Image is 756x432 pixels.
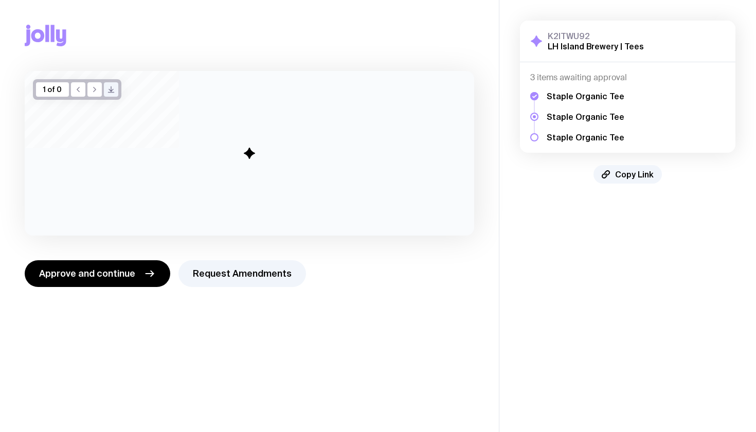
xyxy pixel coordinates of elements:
div: 1 of 0 [36,82,69,97]
span: Approve and continue [39,267,135,280]
button: Copy Link [593,165,662,184]
button: Approve and continue [25,260,170,287]
span: Copy Link [615,169,654,179]
h3: K2ITWU92 [548,31,644,41]
g: /> /> [109,87,114,93]
h5: Staple Organic Tee [547,112,624,122]
h2: LH Island Brewery | Tees [548,41,644,51]
h5: Staple Organic Tee [547,132,624,142]
h4: 3 items awaiting approval [530,73,725,83]
button: />/> [104,82,118,97]
button: Request Amendments [178,260,306,287]
h5: Staple Organic Tee [547,91,624,101]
